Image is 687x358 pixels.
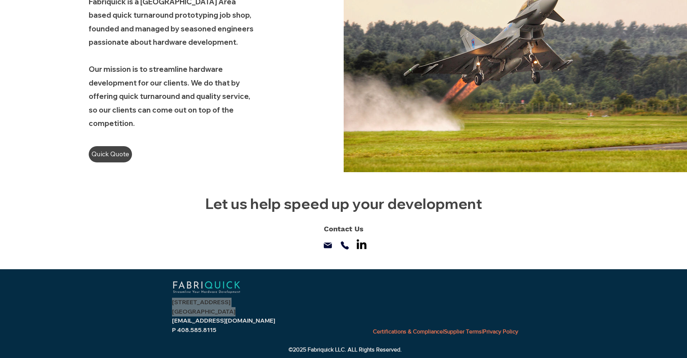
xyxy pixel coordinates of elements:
[373,328,518,335] span: | |
[444,328,482,335] a: Supplier Terms
[339,239,351,251] a: Phone
[89,146,132,162] a: Quick Quote
[172,326,216,333] span: P 408.585.8115
[172,308,235,315] span: [GEOGRAPHIC_DATA]
[483,328,518,335] a: Privacy Policy
[373,328,443,335] a: Certifications & Compliance
[205,195,482,213] span: Let us help speed up your development
[89,65,250,128] span: Our mission is to streamline hardware development for our clients. We do that by offering quick t...
[324,224,364,233] span: Contact Us
[354,237,369,251] ul: Social Bar
[92,148,129,160] span: Quick Quote
[172,317,275,324] a: [EMAIL_ADDRESS][DOMAIN_NAME]
[289,346,402,353] span: ©2025 Fabriquick LLC. ALL Rights Reserved.
[354,237,369,251] img: LinkedIn
[172,298,230,306] span: [STREET_ADDRESS]
[322,239,334,251] a: Mail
